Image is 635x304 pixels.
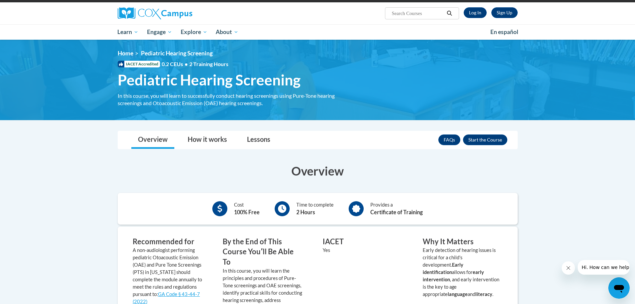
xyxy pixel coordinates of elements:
[490,28,518,35] span: En español
[448,291,468,297] strong: language
[463,134,507,145] button: Enroll
[223,237,303,267] h3: By the End of This Course Youʹll Be Able To
[234,209,260,215] b: 100% Free
[423,237,503,247] h3: Why It Matters
[108,24,528,40] div: Main menu
[370,209,423,215] b: Certificate of Training
[181,131,234,149] a: How it works
[391,9,444,17] input: Search Courses
[296,209,315,215] b: 2 Hours
[189,61,228,67] span: 2 Training Hours
[176,24,212,40] a: Explore
[113,24,143,40] a: Learn
[438,134,460,145] a: FAQs
[181,28,207,36] span: Explore
[296,201,334,216] div: Time to complete
[185,61,188,67] span: •
[562,261,575,275] iframe: Close message
[133,237,203,247] h3: Recommended for
[118,61,160,67] span: IACET Accredited
[464,7,487,18] a: Log In
[131,131,174,149] a: Overview
[162,60,228,68] span: 0.2 CEUs
[486,25,523,39] a: En español
[475,291,492,297] strong: literacy
[118,92,348,107] div: In this course, you will learn to successfully conduct hearing screenings using Pure-Tone hearing...
[118,50,133,57] a: Home
[323,237,403,247] h3: IACET
[143,24,176,40] a: Engage
[234,201,260,216] div: Cost
[118,71,301,89] span: Pediatric Hearing Screening
[608,277,630,299] iframe: Button to launch messaging window
[423,247,503,298] p: Early detection of hearing issues is critical for a child's development. allows for , and early i...
[118,7,244,19] a: Cox Campus
[141,50,213,57] span: Pediatric Hearing Screening
[491,7,518,18] a: Register
[323,247,330,253] value: Yes
[4,5,54,10] span: Hi. How can we help?
[117,28,138,36] span: Learn
[216,28,238,36] span: About
[118,7,192,19] img: Cox Campus
[370,201,423,216] div: Provides a
[240,131,277,149] a: Lessons
[147,28,172,36] span: Engage
[211,24,243,40] a: About
[118,163,518,179] h3: Overview
[444,9,454,17] button: Search
[578,260,630,275] iframe: Message from company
